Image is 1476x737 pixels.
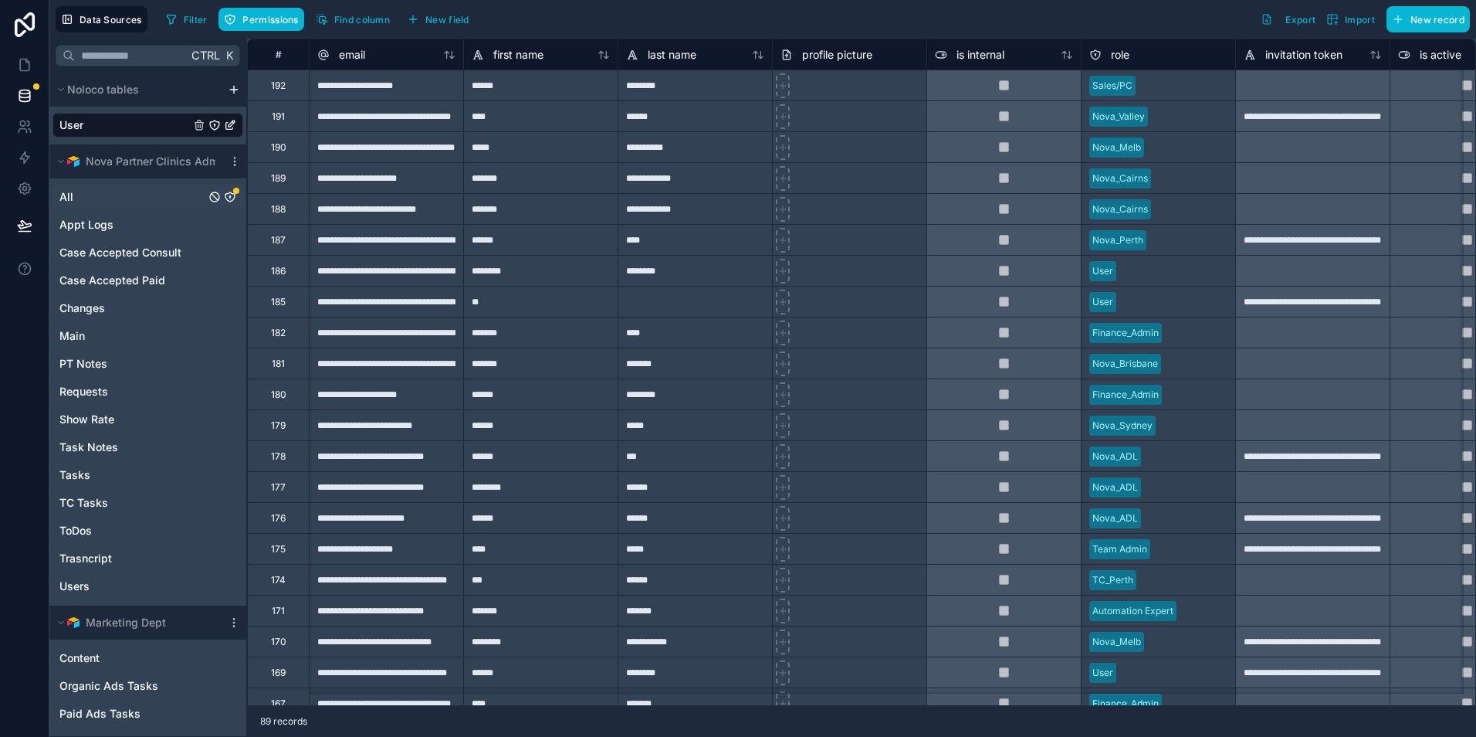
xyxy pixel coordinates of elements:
span: 89 records [260,715,307,728]
button: Filter [160,8,213,31]
div: 179 [271,419,286,432]
div: User [1092,264,1113,278]
div: 167 [271,698,286,710]
div: Finance_Admin [1092,388,1159,402]
div: Sales/PC [1092,79,1132,93]
div: 191 [272,110,285,123]
span: role [1111,47,1129,63]
div: Nova_Brisbane [1092,357,1158,371]
div: Finance_Admin [1092,697,1159,711]
div: 187 [271,234,286,246]
div: Nova_Sydney [1092,419,1153,433]
div: 178 [271,450,286,463]
div: Automation Expert [1092,604,1173,618]
span: Filter [184,14,208,25]
div: Nova_Melb [1092,141,1141,155]
div: User [1092,666,1113,680]
div: 181 [272,358,285,370]
div: 169 [271,667,286,679]
button: Find column [310,8,395,31]
a: Permissions [218,8,310,31]
span: profile picture [802,47,872,63]
div: Nova_Cairns [1092,202,1148,216]
div: 171 [272,605,285,617]
div: Nova_ADL [1092,450,1138,464]
div: 192 [271,80,286,92]
span: New record [1410,14,1464,25]
div: Team Admin [1092,542,1147,556]
span: Import [1345,14,1375,25]
div: # [259,49,297,60]
div: Nova_Cairns [1092,172,1148,185]
span: Ctrl [190,46,222,65]
div: Nova_ADL [1092,481,1138,494]
span: Permissions [242,14,298,25]
span: New field [425,14,469,25]
div: 176 [271,512,286,525]
span: first name [493,47,543,63]
span: email [339,47,365,63]
a: New record [1380,6,1470,32]
button: Export [1255,6,1321,32]
div: Nova_Melb [1092,635,1141,649]
div: 190 [271,141,286,154]
div: 177 [271,481,286,494]
div: 174 [271,574,286,586]
div: 175 [271,543,286,555]
div: 180 [271,389,286,401]
span: Data Sources [80,14,142,25]
div: Nova_ADL [1092,511,1138,525]
div: 185 [271,296,286,308]
span: K [224,50,235,61]
button: Data Sources [56,6,147,32]
span: invitation token [1265,47,1342,63]
button: New field [401,8,475,31]
div: 188 [271,203,286,216]
div: 189 [271,172,286,185]
div: Nova_Perth [1092,233,1143,247]
span: is active [1420,47,1461,63]
span: Find column [334,14,390,25]
span: is internal [956,47,1004,63]
button: Import [1321,6,1380,32]
div: User [1092,295,1113,309]
div: Nova_Valley [1092,110,1145,124]
div: 170 [271,636,286,648]
button: Permissions [218,8,303,31]
div: 182 [271,327,286,339]
div: Finance_Admin [1092,326,1159,340]
button: New record [1386,6,1470,32]
div: TC_Perth [1092,573,1133,587]
span: Export [1285,14,1315,25]
div: 186 [271,265,286,277]
span: last name [648,47,696,63]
